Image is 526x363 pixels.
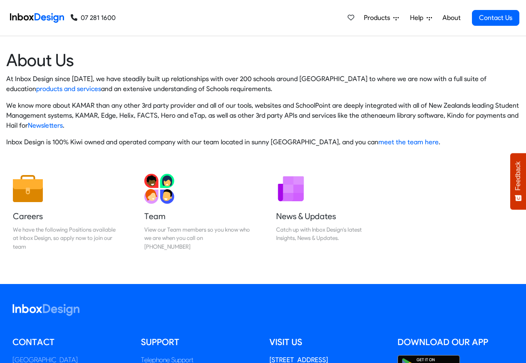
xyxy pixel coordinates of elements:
h5: Support [141,336,257,348]
a: meet the team here [378,138,439,146]
heading: About Us [6,49,520,71]
div: View our Team members so you know who we are when you call on [PHONE_NUMBER] [144,225,250,251]
a: Help [407,10,435,26]
a: 07 281 1600 [71,13,116,23]
a: Contact Us [472,10,519,26]
p: Inbox Design is 100% Kiwi owned and operated company with our team located in sunny [GEOGRAPHIC_D... [6,137,520,147]
a: products and services [36,85,101,93]
img: 2022_01_13_icon_team.svg [144,174,174,204]
h5: Careers [13,210,119,222]
span: Products [364,13,393,23]
img: 2022_01_13_icon_job.svg [13,174,43,204]
div: Catch up with Inbox Design's latest Insights, News & Updates. [276,225,382,242]
a: Products [361,10,402,26]
a: Careers We have the following Positions available at Inbox Design, so apply now to join our team [6,167,125,257]
p: At Inbox Design since [DATE], we have steadily built up relationships with over 200 schools aroun... [6,74,520,94]
p: We know more about KAMAR than any other 3rd party provider and all of our tools, websites and Sch... [6,101,520,131]
span: Help [410,13,427,23]
a: About [440,10,463,26]
h5: Team [144,210,250,222]
h5: Visit us [269,336,385,348]
a: Newsletters [28,121,63,129]
img: logo_inboxdesign_white.svg [12,304,79,316]
div: We have the following Positions available at Inbox Design, so apply now to join our team [13,225,119,251]
h5: Download our App [398,336,514,348]
h5: Contact [12,336,128,348]
button: Feedback - Show survey [510,153,526,210]
img: 2022_01_12_icon_newsletter.svg [276,174,306,204]
a: Team View our Team members so you know who we are when you call on [PHONE_NUMBER] [138,167,257,257]
a: News & Updates Catch up with Inbox Design's latest Insights, News & Updates. [269,167,388,257]
h5: News & Updates [276,210,382,222]
span: Feedback [514,161,522,190]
